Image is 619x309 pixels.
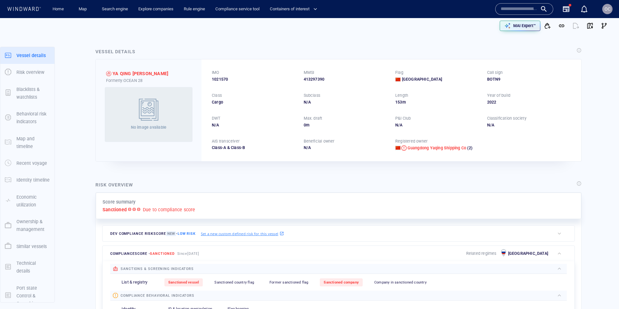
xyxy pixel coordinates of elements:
span: Sanctioned company [324,280,359,284]
div: N/A [487,122,571,128]
p: Classification society [487,115,526,121]
span: 153 [395,100,402,105]
div: N/A [395,122,479,128]
a: Recent voyage [0,160,54,166]
span: sanctions & screening indicators [121,267,194,271]
p: Technical details [16,259,50,275]
p: IMO [212,70,220,75]
a: Home [50,4,66,15]
button: Blacklists & watchlists [0,81,54,106]
p: AIS transceiver [212,138,240,144]
a: Rule engine [181,4,208,15]
a: Vessel details [0,52,54,58]
div: Formerly: OCEAN 28 [106,78,191,84]
a: Behavioral risk indicators [0,115,54,121]
a: Technical details [0,264,54,270]
span: 0 [304,123,306,127]
button: Map and timeline [0,130,54,155]
p: Set a new custom defined risk for this vessel [201,231,278,236]
p: Related regimes [466,251,496,256]
span: 1021570 [212,76,228,82]
p: Call sign [487,70,503,75]
span: Class-A [212,145,226,150]
button: Visual Link Analysis [597,19,611,33]
button: Similar vessels [0,238,54,255]
a: Ownership & management [0,222,54,228]
div: Vessel details [95,48,135,55]
p: Recent voyage [16,159,47,167]
a: Compliance service tool [213,4,262,15]
span: & [227,145,230,150]
a: Similar vessels [0,243,54,249]
p: Subclass [304,93,320,98]
p: Blacklists & watchlists [16,85,50,101]
span: N/A [304,145,311,150]
p: Risk overview [16,68,44,76]
p: Beneficial owner [304,138,335,144]
a: Risk overview [0,69,54,75]
span: m [402,100,406,105]
button: View on map [583,19,597,33]
div: 2022 [487,99,571,105]
p: Flag [395,70,403,75]
span: Low risk [178,232,196,236]
button: Behavioral risk indicators [0,105,54,130]
a: Set a new custom defined risk for this vessel [201,230,284,237]
div: BOTN9 [487,76,571,82]
div: YA QING [PERSON_NAME] [113,70,168,77]
span: Sanctioned vessel [168,280,199,284]
span: Guangdong Yaqing Shipping Co [408,145,467,150]
span: Sanctioned [150,252,174,256]
span: Containers of interest [270,5,317,13]
button: Ownership & management [0,213,54,238]
span: OC [604,6,611,12]
button: Get link [555,19,569,33]
button: Add to vessel list [540,19,555,33]
p: Vessel details [16,52,46,59]
p: Length [395,93,408,98]
span: compliance score - [110,252,175,256]
p: Year of build [487,93,511,98]
p: Map and timeline [16,135,50,151]
span: (2) [466,145,472,151]
a: Explore companies [136,4,176,15]
p: Similar vessels [16,243,47,250]
button: Recent voyage [0,155,54,172]
p: Due to compliance score [143,206,195,214]
p: Behavioral risk indicators [16,110,50,126]
a: Map [76,4,92,15]
span: m [306,123,309,127]
span: compliance behavioral indicators [121,294,194,298]
p: Registered owner [395,138,427,144]
button: Technical details [0,255,54,280]
div: Cargo [212,99,296,105]
span: Class-B [226,145,245,150]
button: Vessel details [0,47,54,64]
a: Guangdong Yaqing Shipping Co (2) [408,145,472,151]
p: Ownership & management [16,218,50,234]
p: Sanctioned [103,206,127,214]
div: N/A [304,99,388,105]
div: 413297390 [304,76,388,82]
div: Sanctioned [106,71,111,76]
p: [GEOGRAPHIC_DATA] [508,251,548,256]
button: Map [74,4,94,15]
a: Identity timeline [0,177,54,183]
a: Blacklists & watchlists [0,90,54,96]
button: Risk overview [0,64,54,81]
button: Identity timeline [0,172,54,188]
span: [GEOGRAPHIC_DATA] [402,76,442,82]
p: MMSI [304,70,314,75]
a: Search engine [99,4,131,15]
p: Score summary [103,198,136,206]
span: No image available [131,125,167,130]
button: Containers of interest [267,4,323,15]
p: Identity timeline [16,176,50,184]
p: Port state Control & Casualties [16,284,50,308]
p: Class [212,93,222,98]
a: Map and timeline [0,139,54,145]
